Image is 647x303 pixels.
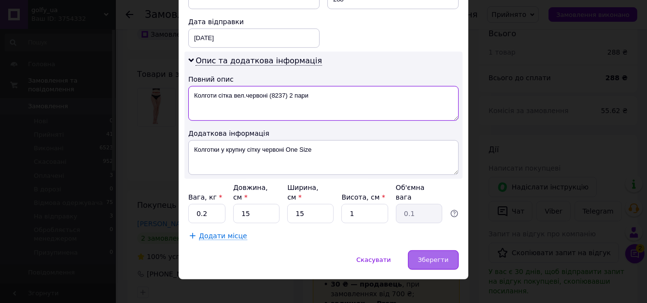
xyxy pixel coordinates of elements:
span: Скасувати [356,256,391,263]
label: Висота, см [341,193,385,201]
span: Додати місце [199,232,247,240]
textarea: Колготки у крупну сітку червоні One Size [188,140,459,175]
div: Додаткова інформація [188,129,459,138]
div: Дата відправки [188,17,320,27]
div: Повний опис [188,74,459,84]
label: Довжина, см [233,184,268,201]
label: Ширина, см [287,184,318,201]
span: Опис та додаткова інформація [196,56,322,66]
textarea: Колготи сітка вел.червоні (8237) 2 пари [188,86,459,121]
div: Об'ємна вага [396,183,442,202]
label: Вага, кг [188,193,222,201]
span: Зберегти [418,256,449,263]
